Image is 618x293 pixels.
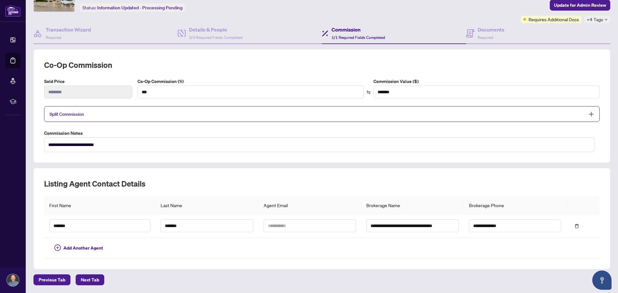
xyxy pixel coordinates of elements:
[76,274,104,285] button: Next Tab
[46,35,61,40] span: Required
[39,275,65,285] span: Previous Tab
[478,26,504,33] h4: Documents
[588,111,594,117] span: plus
[189,26,242,33] h4: Details & People
[155,197,258,214] th: Last Name
[97,5,183,11] span: Information Updated - Processing Pending
[258,197,361,214] th: Agent Email
[33,274,70,285] button: Previous Tab
[44,60,600,70] h2: Co-op Commission
[529,16,579,23] span: Requires Additional Docs
[49,243,108,253] button: Add Another Agent
[44,179,600,189] h2: Listing Agent Contact Details
[46,26,91,33] h4: Transaction Wizard
[478,35,493,40] span: Required
[332,35,385,40] span: 1/1 Required Fields Completed
[604,18,608,21] span: down
[587,16,603,23] span: +4 Tags
[81,275,99,285] span: Next Tab
[464,197,566,214] th: Brokerage Phone
[44,130,600,137] label: Commission Notes
[5,5,21,17] img: logo
[54,244,61,251] span: plus-circle
[332,26,385,33] h4: Commission
[592,270,612,290] button: Open asap
[373,78,600,85] label: Commission Value ($)
[361,197,464,214] th: Brokerage Name
[63,244,103,252] span: Add Another Agent
[44,197,155,214] th: First Name
[7,274,19,286] img: Profile Icon
[44,78,132,85] label: Sold Price
[575,224,579,228] span: delete
[137,78,364,85] label: Co-Op Commission (%)
[189,35,242,40] span: 3/3 Required Fields Completed
[80,3,185,12] div: Status:
[366,90,371,95] span: swap
[44,106,600,122] div: Split Commission
[50,111,84,117] span: Split Commission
